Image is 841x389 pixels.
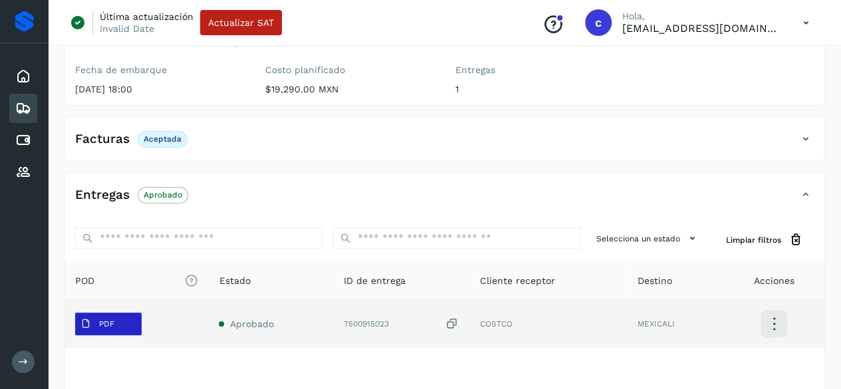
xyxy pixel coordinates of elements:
span: Acciones [753,274,794,288]
p: PDF [99,319,114,328]
p: Última actualización [100,11,193,23]
span: POD [75,274,197,288]
span: Limpiar filtros [726,234,781,246]
button: Actualizar SAT [200,10,282,35]
div: Cuentas por pagar [9,126,37,155]
span: Estado [219,274,250,288]
p: Aceptada [144,134,181,144]
p: Hola, [622,11,782,22]
div: Inicio [9,62,37,91]
div: 7500915023 [343,317,458,331]
h4: Entregas [75,188,130,203]
span: Destino [638,274,672,288]
label: Entregas [455,65,624,76]
p: [DATE] 18:00 [75,84,244,95]
td: MEXICALI [627,300,723,348]
label: Fecha de embarque [75,65,244,76]
span: ID de entrega [343,274,405,288]
p: 1 [455,84,624,95]
button: Selecciona un estado [591,227,705,249]
button: PDF [75,313,142,335]
span: Actualizar SAT [208,18,274,27]
p: Aprobado [144,190,182,199]
label: Costo planificado [265,65,434,76]
p: carojas@niagarawater.com [622,22,782,35]
td: COSTCO [469,300,627,348]
span: Cliente receptor [479,274,554,288]
button: Limpiar filtros [715,227,814,252]
span: Aprobado [229,319,273,329]
p: Invalid Date [100,23,154,35]
div: Embarques [9,94,37,123]
div: EntregasAprobado [64,184,824,217]
div: Proveedores [9,158,37,187]
p: $19,290.00 MXN [265,84,434,95]
div: FacturasAceptada [64,128,824,161]
h4: Facturas [75,132,130,147]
